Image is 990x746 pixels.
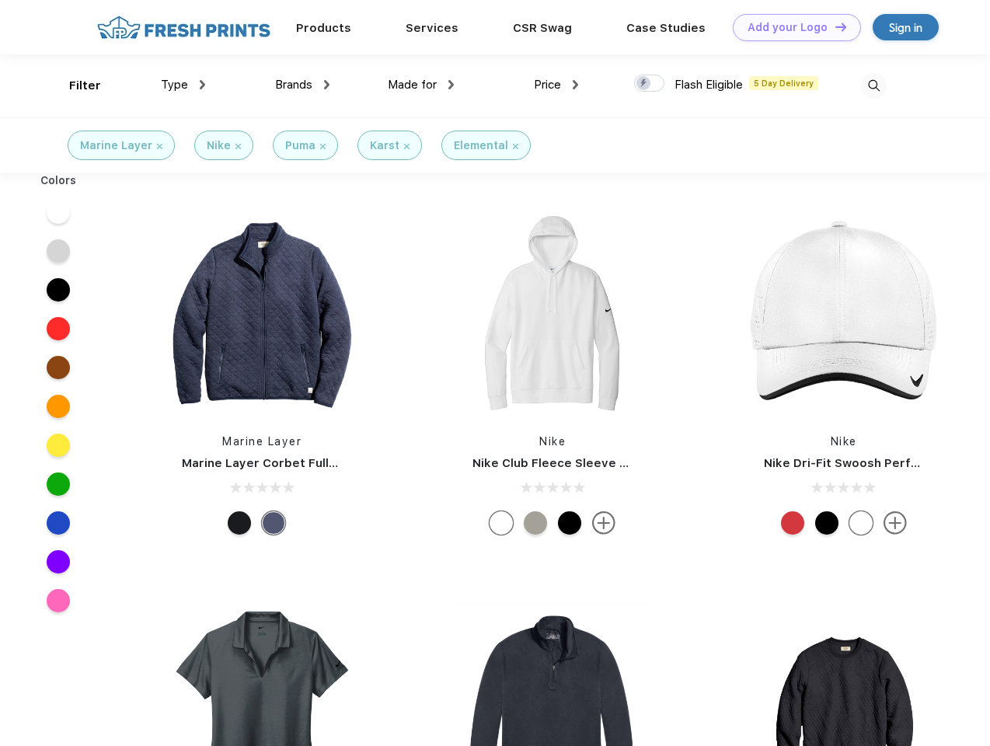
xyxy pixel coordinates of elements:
[490,511,513,535] div: White
[448,80,454,89] img: dropdown.png
[764,456,978,470] a: Nike Dri-Fit Swoosh Perforated Cap
[235,144,241,149] img: filter_cancel.svg
[534,78,561,92] span: Price
[539,435,566,448] a: Nike
[370,138,399,154] div: Karst
[324,80,329,89] img: dropdown.png
[849,511,873,535] div: White
[748,21,828,34] div: Add your Logo
[29,173,89,189] div: Colors
[815,511,838,535] div: Black
[228,511,251,535] div: Black
[159,211,365,418] img: func=resize&h=266
[222,435,302,448] a: Marine Layer
[80,138,152,154] div: Marine Layer
[573,80,578,89] img: dropdown.png
[884,511,907,535] img: more.svg
[592,511,615,535] img: more.svg
[404,144,410,149] img: filter_cancel.svg
[92,14,275,41] img: fo%20logo%202.webp
[749,76,818,90] span: 5 Day Delivery
[200,80,205,89] img: dropdown.png
[454,138,508,154] div: Elemental
[472,456,764,470] a: Nike Club Fleece Sleeve Swoosh Pullover Hoodie
[320,144,326,149] img: filter_cancel.svg
[449,211,656,418] img: func=resize&h=266
[781,511,804,535] div: University Red
[207,138,231,154] div: Nike
[275,78,312,92] span: Brands
[161,78,188,92] span: Type
[182,456,397,470] a: Marine Layer Corbet Full-Zip Jacket
[889,19,922,37] div: Sign in
[524,511,547,535] div: Dark Grey Heather
[861,73,887,99] img: desktop_search.svg
[406,21,458,35] a: Services
[741,211,947,418] img: func=resize&h=266
[558,511,581,535] div: Black
[513,21,572,35] a: CSR Swag
[831,435,857,448] a: Nike
[285,138,315,154] div: Puma
[296,21,351,35] a: Products
[157,144,162,149] img: filter_cancel.svg
[513,144,518,149] img: filter_cancel.svg
[835,23,846,31] img: DT
[262,511,285,535] div: Navy
[873,14,939,40] a: Sign in
[388,78,437,92] span: Made for
[675,78,743,92] span: Flash Eligible
[69,77,101,95] div: Filter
